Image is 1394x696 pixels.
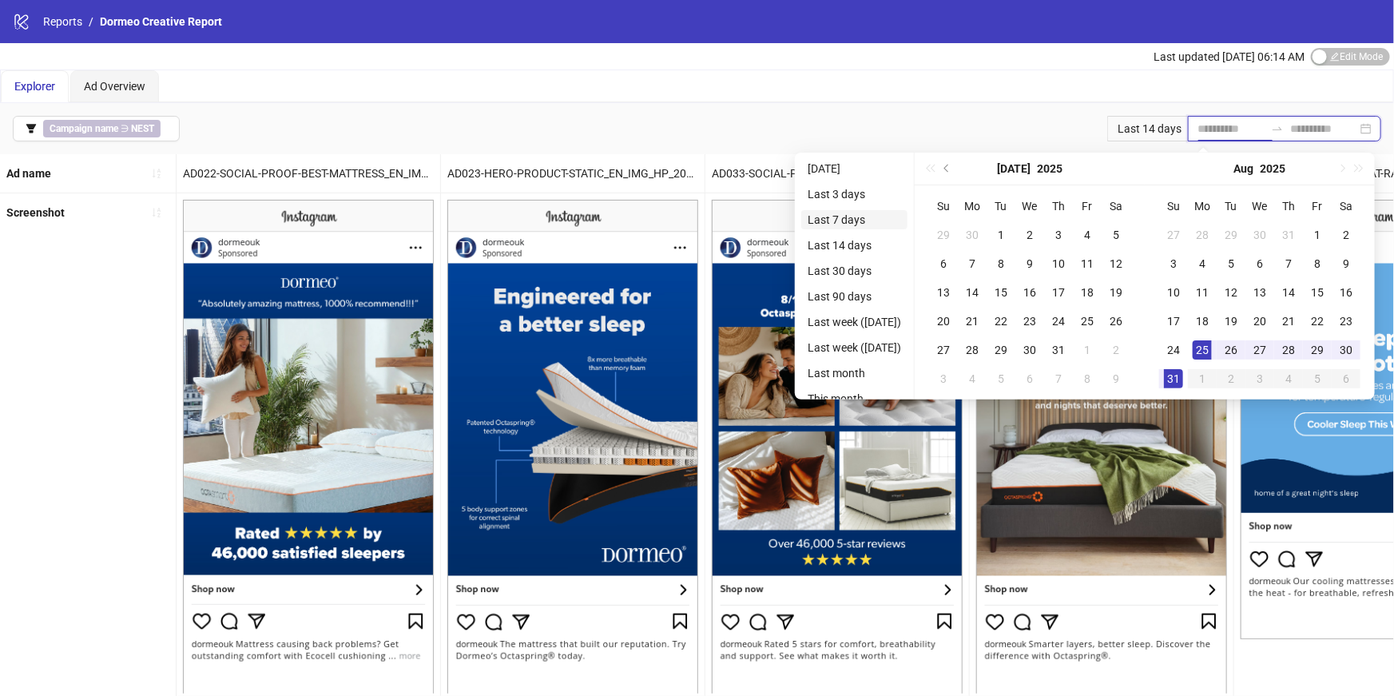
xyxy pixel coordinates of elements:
span: Last updated [DATE] 06:14 AM [1154,50,1305,63]
div: 8 [1308,254,1327,273]
div: 6 [1336,369,1356,388]
td: 2025-08-03 [929,364,958,393]
span: Dormeo Creative Report [100,15,222,28]
div: 28 [963,340,982,360]
td: 2025-09-06 [1332,364,1360,393]
td: 2025-07-19 [1102,278,1130,307]
td: 2025-08-25 [1188,336,1217,364]
td: 2025-09-02 [1217,364,1245,393]
td: 2025-07-09 [1015,249,1044,278]
div: 29 [1308,340,1327,360]
li: Last 3 days [801,185,907,204]
div: 27 [1250,340,1269,360]
td: 2025-08-06 [1245,249,1274,278]
div: AD033-SOCIAL-PROOF-8/10_EN_IMG_HP_20062025_ALLG_CC_SC1_None_CONVERSION [705,154,969,193]
th: Sa [1332,192,1360,221]
th: Tu [1217,192,1245,221]
td: 2025-07-23 [1015,307,1044,336]
a: Reports [40,13,85,30]
div: 5 [1221,254,1241,273]
td: 2025-08-20 [1245,307,1274,336]
div: 24 [1049,312,1068,331]
td: 2025-07-17 [1044,278,1073,307]
td: 2025-08-09 [1102,364,1130,393]
td: 2025-07-16 [1015,278,1044,307]
div: Last 14 days [1107,116,1188,141]
span: filter [26,123,37,134]
td: 2025-08-07 [1044,364,1073,393]
div: 29 [1221,225,1241,245]
td: 2025-08-09 [1332,249,1360,278]
div: 13 [934,283,953,302]
th: Su [929,192,958,221]
div: 10 [1164,283,1183,302]
b: NEST [131,123,154,134]
li: Last week ([DATE]) [801,312,907,332]
td: 2025-09-04 [1274,364,1303,393]
img: Screenshot 120231128317820274 [976,200,1227,693]
div: 20 [934,312,953,331]
th: Th [1044,192,1073,221]
b: Screenshot [6,206,65,219]
th: Fr [1303,192,1332,221]
td: 2025-08-14 [1274,278,1303,307]
div: 4 [1193,254,1212,273]
div: 31 [1049,340,1068,360]
div: 2 [1106,340,1126,360]
div: 30 [963,225,982,245]
div: 6 [934,254,953,273]
div: 18 [1193,312,1212,331]
div: 17 [1049,283,1068,302]
td: 2025-07-28 [958,336,987,364]
td: 2025-07-13 [929,278,958,307]
div: 23 [1020,312,1039,331]
td: 2025-08-01 [1303,221,1332,249]
td: 2025-08-10 [1159,278,1188,307]
button: Choose a year [1037,153,1062,185]
td: 2025-08-06 [1015,364,1044,393]
div: 22 [991,312,1011,331]
td: 2025-08-18 [1188,307,1217,336]
td: 2025-08-16 [1332,278,1360,307]
th: We [1015,192,1044,221]
td: 2025-07-12 [1102,249,1130,278]
div: 7 [963,254,982,273]
div: 11 [1193,283,1212,302]
td: 2025-08-05 [987,364,1015,393]
div: 16 [1336,283,1356,302]
td: 2025-08-24 [1159,336,1188,364]
div: 6 [1020,369,1039,388]
li: Last month [801,364,907,383]
th: Su [1159,192,1188,221]
div: 25 [1193,340,1212,360]
td: 2025-07-31 [1044,336,1073,364]
td: 2025-08-04 [958,364,987,393]
td: 2025-08-22 [1303,307,1332,336]
button: Previous month (PageUp) [939,153,956,185]
div: AD023-HERO-PRODUCT-STATIC_EN_IMG_HP_20062025_ALLG_CC_SC1_None_CONVERSION [441,154,705,193]
div: 9 [1020,254,1039,273]
td: 2025-08-13 [1245,278,1274,307]
td: 2025-08-12 [1217,278,1245,307]
td: 2025-07-27 [1159,221,1188,249]
div: 3 [1049,225,1068,245]
div: 5 [991,369,1011,388]
img: Screenshot 120229932006670274 [712,200,963,693]
td: 2025-07-21 [958,307,987,336]
button: Choose a month [997,153,1031,185]
td: 2025-07-04 [1073,221,1102,249]
div: 2 [1336,225,1356,245]
td: 2025-08-04 [1188,249,1217,278]
th: Mo [1188,192,1217,221]
div: AD022-SOCIAL-PROOF-BEST-MATTRESS_EN_IMG_PP_20062025_ALLG_CC_SC1_None_CONVERSION [177,154,440,193]
div: 5 [1308,369,1327,388]
div: 22 [1308,312,1327,331]
td: 2025-08-08 [1073,364,1102,393]
td: 2025-08-26 [1217,336,1245,364]
div: 14 [1279,283,1298,302]
div: 4 [1279,369,1298,388]
td: 2025-08-05 [1217,249,1245,278]
div: 4 [1078,225,1097,245]
th: Mo [958,192,987,221]
td: 2025-07-07 [958,249,987,278]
